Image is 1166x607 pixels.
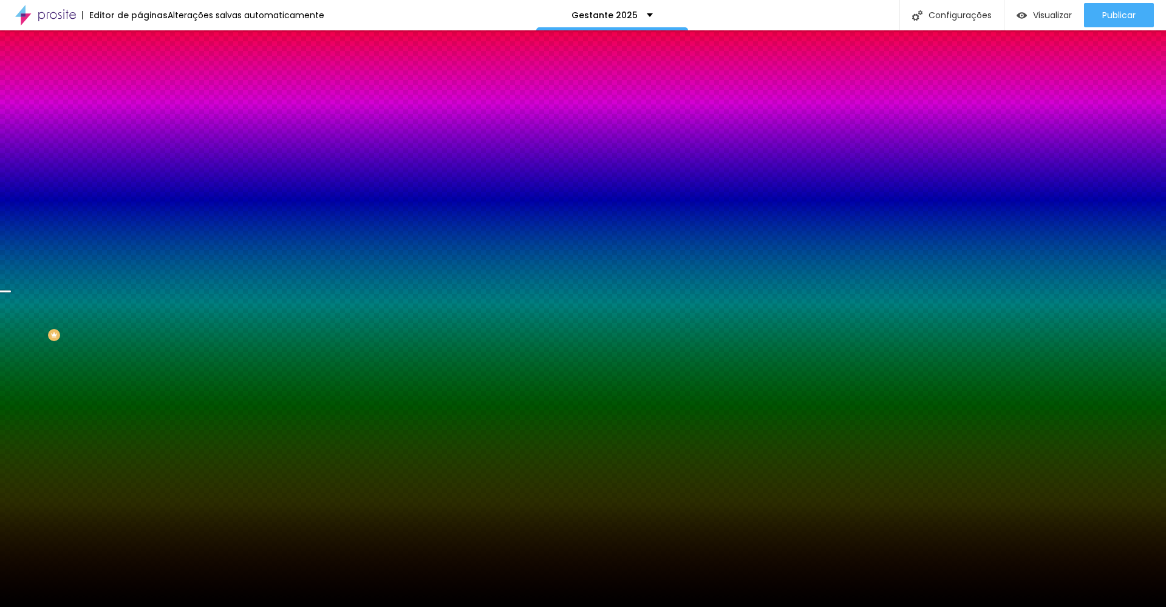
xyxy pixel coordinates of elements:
[1004,3,1084,27] button: Visualizar
[1017,10,1027,21] img: view-1.svg
[168,11,324,19] div: Alterações salvas automaticamente
[1033,10,1072,20] span: Visualizar
[1084,3,1154,27] button: Publicar
[912,10,922,21] img: Icone
[1102,10,1136,20] span: Publicar
[82,11,168,19] div: Editor de páginas
[571,11,638,19] p: Gestante 2025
